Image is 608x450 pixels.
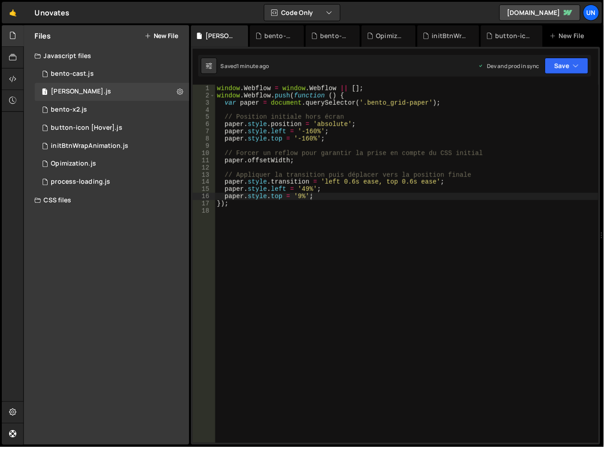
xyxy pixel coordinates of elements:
[194,143,217,151] div: 9
[266,32,295,41] div: bento-cast.js
[194,136,217,143] div: 8
[51,70,94,78] div: bento-cast.js
[207,32,239,41] div: [PERSON_NAME].js
[194,93,217,100] div: 2
[24,47,190,65] div: Javascript files
[51,179,111,187] div: process-loading.js
[51,125,123,133] div: button-icon [Hover].js
[51,88,112,97] div: [PERSON_NAME].js
[35,138,190,156] div: 16819/46216.js
[194,187,217,194] div: 15
[435,32,472,41] div: initBtnWrapAnimation.js
[51,161,97,169] div: Opimization.js
[194,158,217,165] div: 11
[194,165,217,172] div: 12
[194,180,217,187] div: 14
[194,209,217,216] div: 18
[24,192,190,210] div: CSS files
[222,63,271,70] div: Saved
[194,114,217,122] div: 5
[194,100,217,107] div: 3
[35,174,190,192] div: 16819/46703.js
[35,83,190,102] div: 16819/46750.js
[194,85,217,93] div: 1
[194,151,217,158] div: 10
[482,63,543,70] div: Dev and prod in sync
[146,33,180,40] button: New File
[51,107,88,115] div: bento-x2.js
[35,102,190,120] div: 16819/46642.js
[51,143,129,151] div: initBtnWrapAnimation.js
[503,5,584,21] a: [DOMAIN_NAME]
[499,32,535,41] div: button-icon [Hover].js
[35,156,190,174] div: 16819/46554.js
[379,32,408,41] div: Opimization.js
[194,194,217,201] div: 16
[35,65,190,83] div: 16819/46695.js
[194,122,217,129] div: 6
[35,7,70,18] div: Unovates
[194,129,217,136] div: 7
[2,2,24,24] a: 🤙
[587,5,603,21] a: Un
[322,32,351,41] div: bento-x2.js
[266,5,342,21] button: Code Only
[554,32,592,41] div: New File
[194,172,217,180] div: 13
[194,107,217,114] div: 4
[549,58,593,74] button: Save
[35,31,51,41] h2: Files
[43,90,48,97] span: 1
[238,63,271,70] div: 1 minute ago
[194,201,217,209] div: 17
[35,120,190,138] div: 16819/45959.js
